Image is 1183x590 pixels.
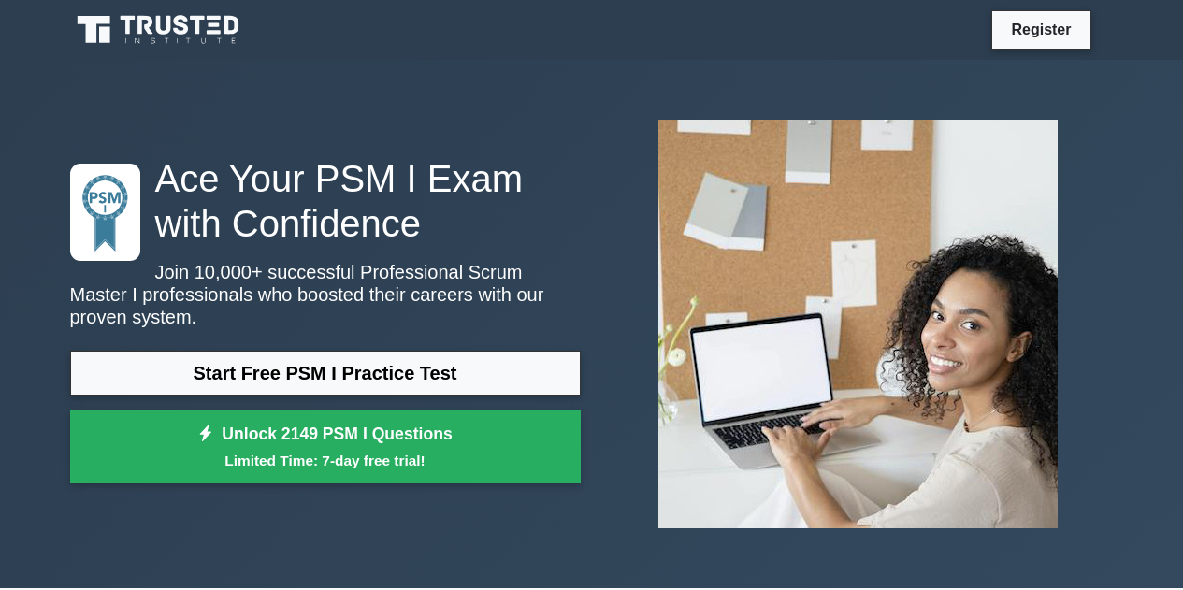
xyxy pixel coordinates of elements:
small: Limited Time: 7-day free trial! [94,450,557,471]
a: Start Free PSM I Practice Test [70,351,581,396]
a: Register [1000,18,1082,41]
p: Join 10,000+ successful Professional Scrum Master I professionals who boosted their careers with ... [70,261,581,328]
h1: Ace Your PSM I Exam with Confidence [70,156,581,246]
a: Unlock 2149 PSM I QuestionsLimited Time: 7-day free trial! [70,410,581,484]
